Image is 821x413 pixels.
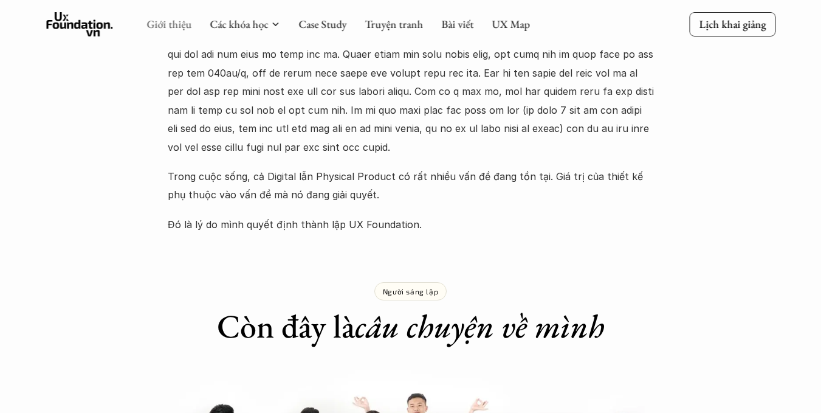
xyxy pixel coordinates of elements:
a: Giới thiệu [146,17,191,31]
p: Đó là lý do mình quyết định thành lập UX Foundation. [168,215,654,234]
p: Người sáng lập [383,287,438,296]
p: Lịch khai giảng [699,17,766,31]
em: mình [534,305,605,347]
a: Các khóa học [210,17,268,31]
a: Case Study [298,17,346,31]
a: Lịch khai giảng [689,12,775,36]
p: Trong cuộc sống, cả Digital lẫn Physical Product có rất nhiều vấn đề đang tồn tại. Giá trị của th... [168,167,654,204]
h1: Còn đây là [217,307,605,346]
a: Bài viết [441,17,473,31]
em: câu chuyện về [355,305,527,347]
a: UX Map [492,17,530,31]
a: Truyện tranh [365,17,423,31]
